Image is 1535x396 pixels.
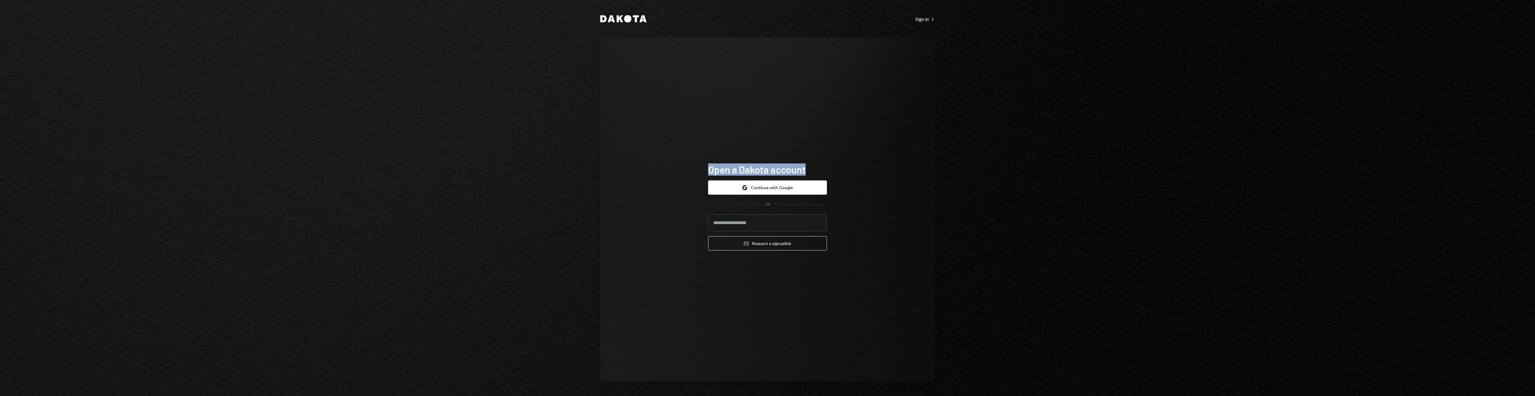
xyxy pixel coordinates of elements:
[708,236,827,250] button: Request a signuplink
[765,202,770,207] div: OR
[708,180,827,195] button: Continue with Google
[915,16,935,22] div: Sign in
[915,15,935,22] a: Sign in
[708,163,827,176] h1: Open a Dakota account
